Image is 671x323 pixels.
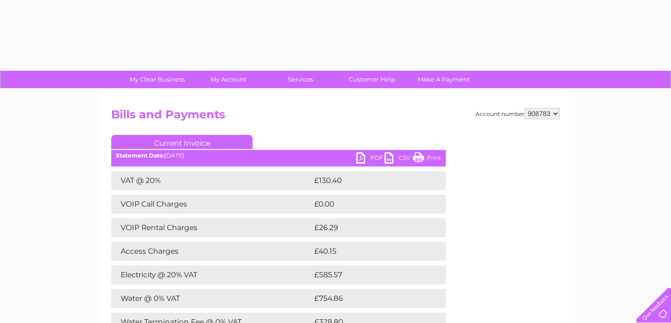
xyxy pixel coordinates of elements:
a: Current Invoice [111,135,253,149]
td: Access Charges [111,242,312,261]
td: £130.40 [312,171,429,190]
td: £0.00 [312,195,424,214]
td: £40.15 [312,242,426,261]
td: £754.86 [312,289,429,308]
div: Account number [475,108,560,119]
a: Customer Help [333,71,411,88]
td: Water @ 0% VAT [111,289,312,308]
a: Services [262,71,339,88]
td: VAT @ 20% [111,171,312,190]
h2: Bills and Payments [111,108,560,126]
td: VOIP Rental Charges [111,218,312,237]
a: CSV [385,152,413,166]
a: PDF [356,152,385,166]
td: Electricity @ 20% VAT [111,265,312,284]
a: Print [413,152,441,166]
a: Make A Payment [405,71,483,88]
td: VOIP Call Charges [111,195,312,214]
a: My Account [190,71,268,88]
a: My Clear Business [118,71,196,88]
td: £26.29 [312,218,427,237]
b: Statement Date: [116,152,164,159]
td: £585.57 [312,265,429,284]
div: [DATE] [111,152,446,159]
